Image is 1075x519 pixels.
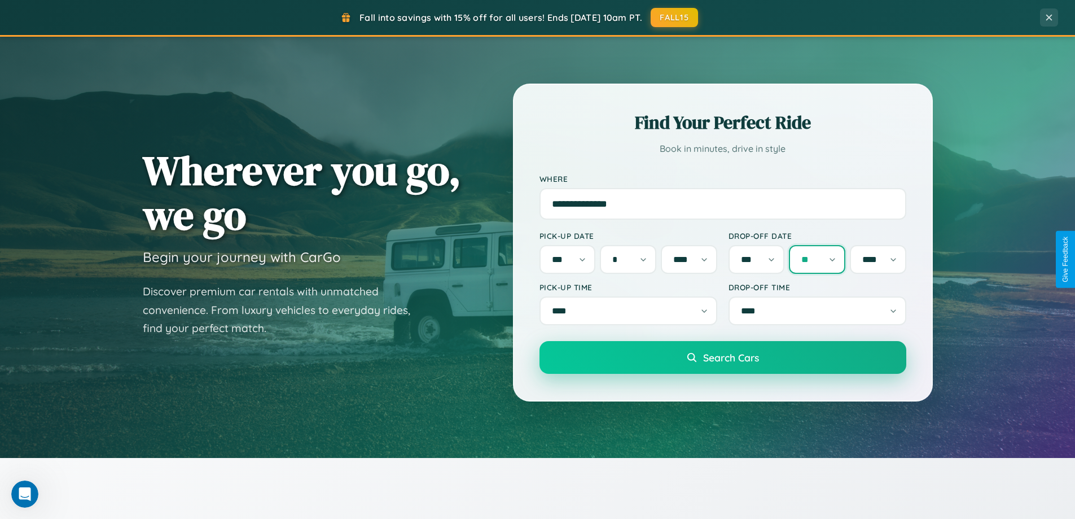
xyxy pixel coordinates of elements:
[539,282,717,292] label: Pick-up Time
[539,174,906,184] label: Where
[1061,237,1069,282] div: Give Feedback
[729,231,906,241] label: Drop-off Date
[143,148,461,237] h1: Wherever you go, we go
[539,141,906,157] p: Book in minutes, drive in style
[359,12,642,23] span: Fall into savings with 15% off for all users! Ends [DATE] 10am PT.
[539,341,906,374] button: Search Cars
[651,8,698,27] button: FALL15
[11,481,38,508] iframe: Intercom live chat
[143,282,425,338] p: Discover premium car rentals with unmatched convenience. From luxury vehicles to everyday rides, ...
[729,282,906,292] label: Drop-off Time
[143,248,341,265] h3: Begin your journey with CarGo
[703,351,759,364] span: Search Cars
[539,110,906,135] h2: Find Your Perfect Ride
[539,231,717,241] label: Pick-up Date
